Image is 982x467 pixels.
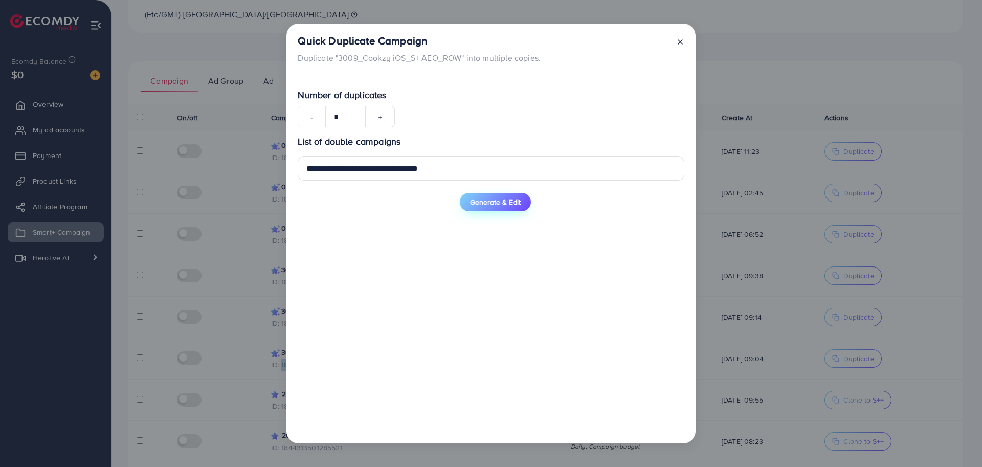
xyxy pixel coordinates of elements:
button: Generate & Edit [460,193,531,211]
p: List of double campaigns [298,136,684,148]
h4: Quick Duplicate Campaign [298,35,541,48]
iframe: Chat [939,421,974,459]
button: - [298,106,326,127]
span: Number of duplicates [298,88,386,101]
span: Generate & Edit [470,197,521,207]
button: + [365,106,395,127]
p: Duplicate "3009_Cookzy iOS_S+ AEO_ROW" into multiple copies. [298,52,541,64]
